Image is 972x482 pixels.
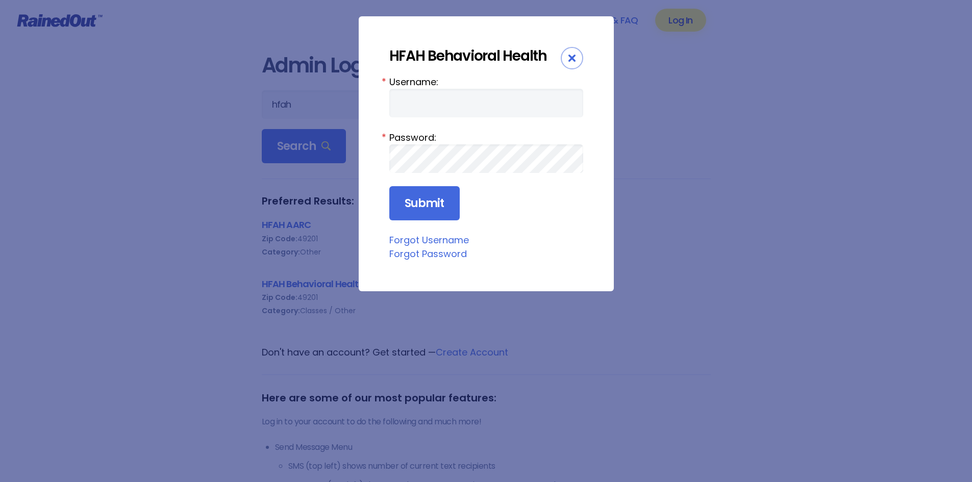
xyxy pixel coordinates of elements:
[561,47,583,69] div: Close
[389,75,583,89] label: Username:
[389,186,460,221] input: Submit
[389,47,561,65] div: HFAH Behavioral Health
[389,247,467,260] a: Forgot Password
[389,131,583,144] label: Password:
[389,234,469,246] a: Forgot Username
